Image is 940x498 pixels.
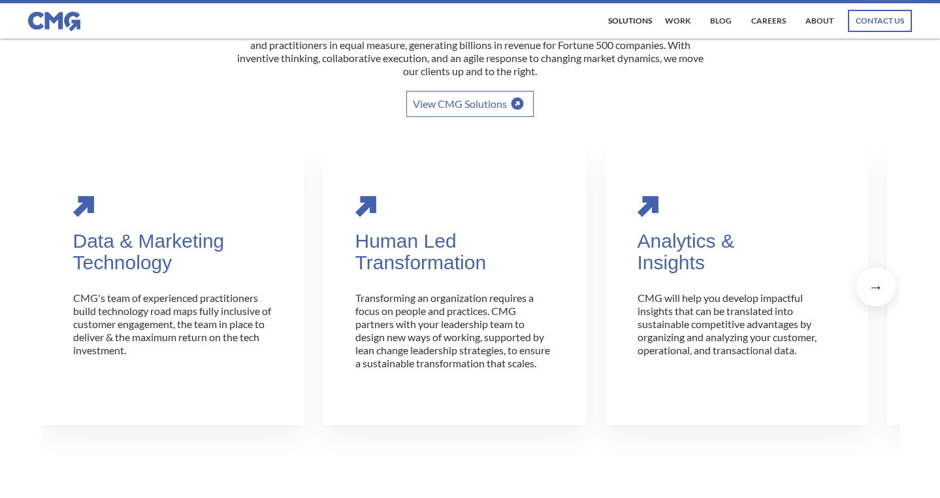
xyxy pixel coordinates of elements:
a: View CMG Solutions [406,91,534,117]
div: 1 of 4 [41,148,304,425]
div: next slide [856,267,896,307]
div: Solutions [608,17,652,25]
div: 3 of 4 [605,148,869,425]
a: work [662,10,694,32]
a: About [802,10,837,32]
img: CMG logo in blue. [28,12,80,31]
div: → [868,280,883,293]
p: CMG will help you develop impactful insights that can be translated into sustainable competitive ... [638,291,836,383]
p: Transforming an organization requires a focus on people and practices. CMG partners with your lea... [355,291,554,383]
a: Blog [707,10,735,32]
div: Human Led Transformation [355,230,554,274]
div: Data & Marketing Technology [73,230,272,274]
div: 2 of 4 [323,148,587,425]
div: contact us [856,17,904,25]
a: Careers [748,10,789,32]
p: CMG's team of experienced practitioners build technology road maps fully inclusive of customer en... [73,291,272,383]
div: carousel [41,148,884,425]
div: Analytics & Insights [638,230,836,274]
